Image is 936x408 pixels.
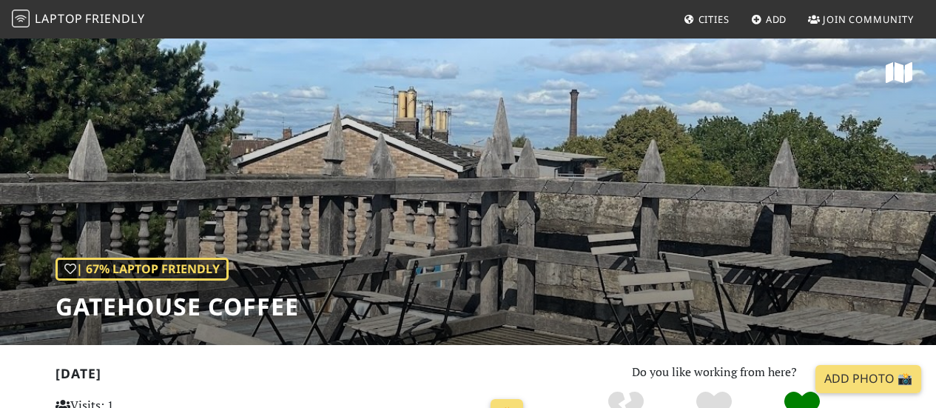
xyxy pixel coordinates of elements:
p: Do you like working from here? [548,363,881,382]
span: Cities [698,13,730,26]
span: Friendly [85,10,144,27]
a: Join Community [802,6,920,33]
a: LaptopFriendly LaptopFriendly [12,7,145,33]
span: Join Community [823,13,914,26]
a: Add [745,6,793,33]
div: | 67% Laptop Friendly [55,258,229,281]
span: Laptop [35,10,83,27]
a: Cities [678,6,735,33]
h1: Gatehouse Coffee [55,292,299,321]
a: Add Photo 📸 [815,365,921,393]
h2: [DATE] [55,366,530,387]
img: LaptopFriendly [12,10,30,27]
span: Add [766,13,787,26]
